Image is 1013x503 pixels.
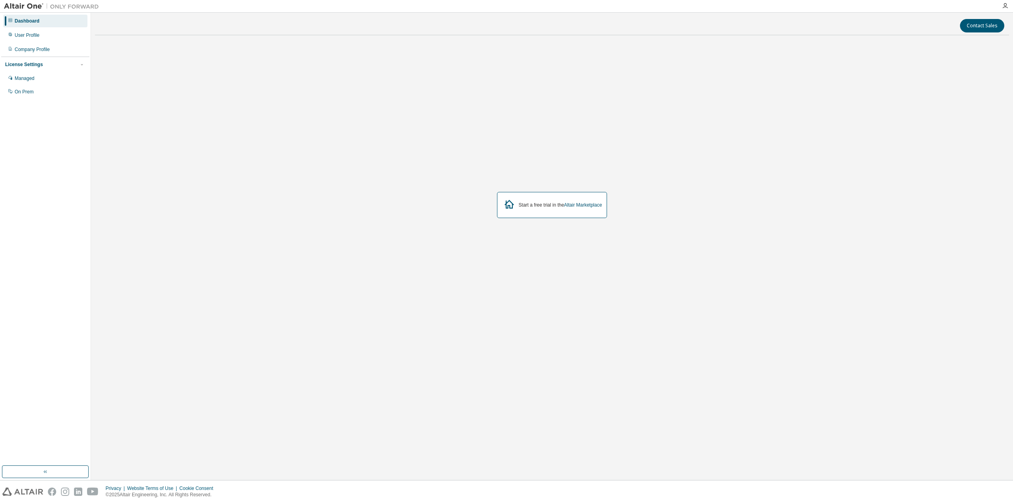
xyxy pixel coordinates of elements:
div: Privacy [106,485,127,492]
img: altair_logo.svg [2,488,43,496]
div: Company Profile [15,46,50,53]
a: Altair Marketplace [564,202,602,208]
p: © 2025 Altair Engineering, Inc. All Rights Reserved. [106,492,218,498]
div: Start a free trial in the [519,202,602,208]
div: License Settings [5,61,43,68]
div: Cookie Consent [179,485,218,492]
div: Website Terms of Use [127,485,179,492]
img: facebook.svg [48,488,56,496]
div: User Profile [15,32,40,38]
img: linkedin.svg [74,488,82,496]
img: youtube.svg [87,488,99,496]
div: Dashboard [15,18,40,24]
div: Managed [15,75,34,82]
div: On Prem [15,89,34,95]
img: Altair One [4,2,103,10]
button: Contact Sales [960,19,1004,32]
img: instagram.svg [61,488,69,496]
